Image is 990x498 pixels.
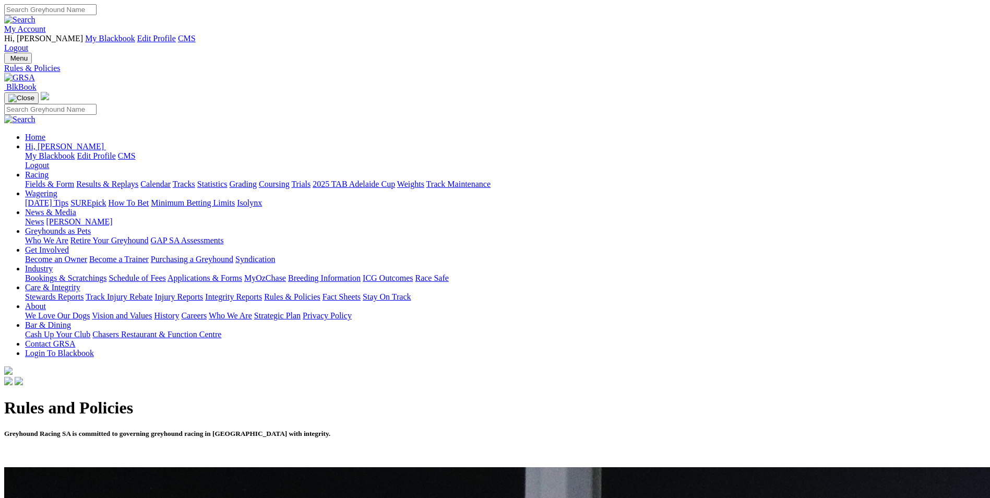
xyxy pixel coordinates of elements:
[4,115,35,124] img: Search
[109,198,149,207] a: How To Bet
[303,311,352,320] a: Privacy Policy
[140,180,171,188] a: Calendar
[25,180,986,189] div: Racing
[25,283,80,292] a: Care & Integrity
[4,82,37,91] a: BlkBook
[15,377,23,385] img: twitter.svg
[4,104,97,115] input: Search
[259,180,290,188] a: Coursing
[25,142,106,151] a: Hi, [PERSON_NAME]
[41,92,49,100] img: logo-grsa-white.png
[25,245,69,254] a: Get Involved
[323,292,361,301] a: Fact Sheets
[209,311,252,320] a: Who We Are
[178,34,196,43] a: CMS
[4,43,28,52] a: Logout
[25,264,53,273] a: Industry
[10,54,28,62] span: Menu
[25,274,106,282] a: Bookings & Scratchings
[426,180,491,188] a: Track Maintenance
[25,198,986,208] div: Wagering
[77,151,116,160] a: Edit Profile
[151,255,233,264] a: Purchasing a Greyhound
[4,398,986,418] h1: Rules and Policies
[25,292,84,301] a: Stewards Reports
[4,377,13,385] img: facebook.svg
[197,180,228,188] a: Statistics
[25,311,986,321] div: About
[168,274,242,282] a: Applications & Forms
[70,236,149,245] a: Retire Your Greyhound
[288,274,361,282] a: Breeding Information
[25,292,986,302] div: Care & Integrity
[415,274,448,282] a: Race Safe
[25,133,45,141] a: Home
[8,94,34,102] img: Close
[25,349,94,358] a: Login To Blackbook
[363,292,411,301] a: Stay On Track
[4,4,97,15] input: Search
[173,180,195,188] a: Tracks
[4,15,35,25] img: Search
[25,189,57,198] a: Wagering
[76,180,138,188] a: Results & Replays
[4,25,46,33] a: My Account
[25,236,986,245] div: Greyhounds as Pets
[25,217,986,227] div: News & Media
[25,151,986,170] div: Hi, [PERSON_NAME]
[25,339,75,348] a: Contact GRSA
[25,170,49,179] a: Racing
[264,292,320,301] a: Rules & Policies
[244,274,286,282] a: MyOzChase
[205,292,262,301] a: Integrity Reports
[181,311,207,320] a: Careers
[109,274,165,282] a: Schedule of Fees
[25,330,90,339] a: Cash Up Your Club
[4,34,83,43] span: Hi, [PERSON_NAME]
[25,321,71,329] a: Bar & Dining
[4,92,39,104] button: Toggle navigation
[89,255,149,264] a: Become a Trainer
[4,34,986,53] div: My Account
[25,274,986,283] div: Industry
[397,180,424,188] a: Weights
[25,330,986,339] div: Bar & Dining
[254,311,301,320] a: Strategic Plan
[25,302,46,311] a: About
[4,53,32,64] button: Toggle navigation
[25,161,49,170] a: Logout
[151,236,224,245] a: GAP SA Assessments
[151,198,235,207] a: Minimum Betting Limits
[92,330,221,339] a: Chasers Restaurant & Function Centre
[25,217,44,226] a: News
[154,292,203,301] a: Injury Reports
[25,151,75,160] a: My Blackbook
[137,34,176,43] a: Edit Profile
[25,311,90,320] a: We Love Our Dogs
[118,151,136,160] a: CMS
[25,255,87,264] a: Become an Owner
[46,217,112,226] a: [PERSON_NAME]
[25,198,68,207] a: [DATE] Tips
[363,274,413,282] a: ICG Outcomes
[4,366,13,375] img: logo-grsa-white.png
[154,311,179,320] a: History
[25,208,76,217] a: News & Media
[25,180,74,188] a: Fields & Form
[6,82,37,91] span: BlkBook
[4,73,35,82] img: GRSA
[230,180,257,188] a: Grading
[25,227,91,235] a: Greyhounds as Pets
[291,180,311,188] a: Trials
[235,255,275,264] a: Syndication
[4,64,986,73] div: Rules & Policies
[25,236,68,245] a: Who We Are
[4,430,986,438] h5: Greyhound Racing SA is committed to governing greyhound racing in [GEOGRAPHIC_DATA] with integrity.
[86,292,152,301] a: Track Injury Rebate
[25,255,986,264] div: Get Involved
[313,180,395,188] a: 2025 TAB Adelaide Cup
[92,311,152,320] a: Vision and Values
[70,198,106,207] a: SUREpick
[85,34,135,43] a: My Blackbook
[25,142,104,151] span: Hi, [PERSON_NAME]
